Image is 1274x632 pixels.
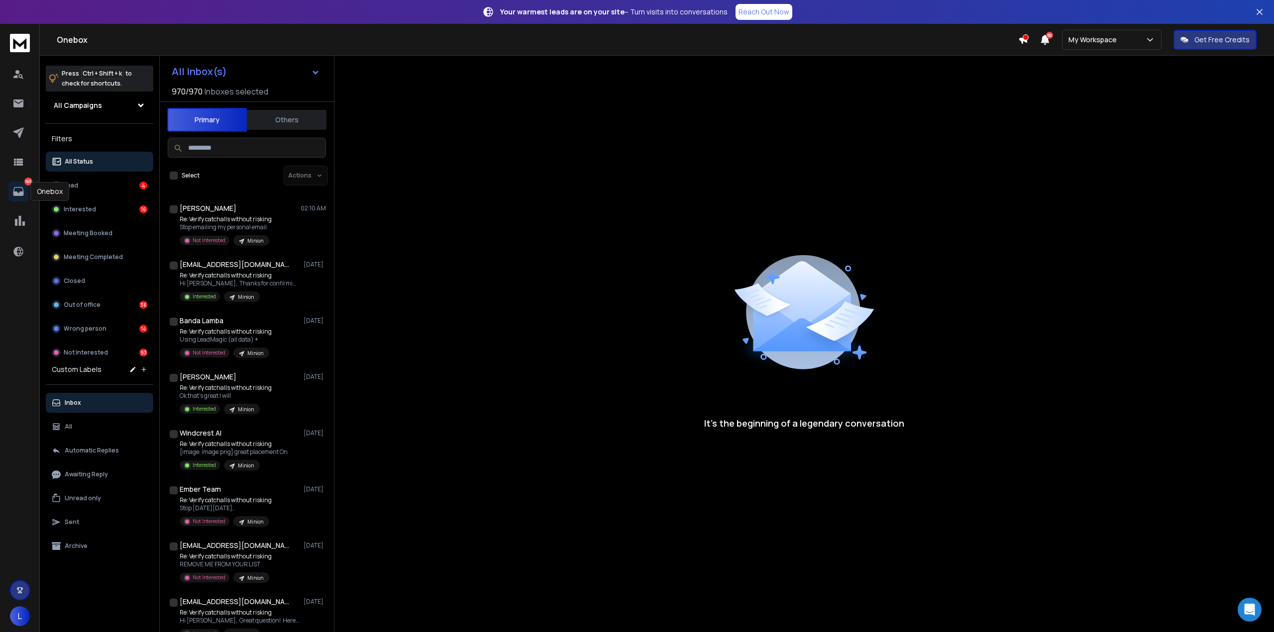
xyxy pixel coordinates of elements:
p: Minion [247,518,263,526]
p: Awaiting Reply [65,470,108,478]
button: Out of office36 [46,295,153,315]
button: Archive [46,536,153,556]
a: 163 [8,181,28,201]
strong: Your warmest leads are on your site [500,7,625,16]
div: 14 [139,325,147,333]
p: Not Interested [64,349,108,357]
p: Lead [64,181,78,189]
button: Closed [46,271,153,291]
p: Inbox [65,399,81,407]
label: Select [182,172,200,180]
p: My Workspace [1068,35,1121,45]
h1: [EMAIL_ADDRESS][DOMAIN_NAME] [180,541,289,550]
div: 93 [139,349,147,357]
p: Interested [64,205,96,213]
div: 4 [139,181,147,189]
button: L [10,606,30,626]
p: Not Interested [193,574,225,581]
p: [DATE] [304,542,326,549]
h1: All Campaigns [54,100,102,110]
div: Onebox [30,182,69,201]
p: Re: Verify catchalls without risking [180,440,288,448]
p: Meeting Completed [64,253,123,261]
p: Sent [65,518,79,526]
div: 36 [139,301,147,309]
p: REMOVE ME FROM YOUR LIST [180,560,272,568]
p: Minion [247,350,263,357]
p: Unread only [65,494,101,502]
p: Re: Verify catchalls without risking [180,552,272,560]
button: All Status [46,152,153,172]
p: [DATE] [304,317,326,325]
p: Reach Out Now [739,7,789,17]
span: 50 [1046,32,1053,39]
button: Inbox [46,393,153,413]
h1: [EMAIL_ADDRESS][DOMAIN_NAME] [180,597,289,607]
p: Minion [238,462,254,469]
p: Re: Verify catchalls without risking [180,496,272,504]
p: Hi [PERSON_NAME], Thanks for confirming! You can [180,279,299,287]
p: Minion [247,237,263,245]
h1: [PERSON_NAME] [180,372,236,382]
p: Archive [65,542,88,550]
h1: Ember Team [180,484,221,494]
div: 16 [139,205,147,213]
p: [DATE] [304,373,326,381]
p: Ok that’s great I will [180,392,272,400]
h1: Windcrest AI [180,428,221,438]
p: Not Interested [193,518,225,525]
button: Wrong person14 [46,319,153,339]
p: Minion [238,406,254,413]
p: [DATE] [304,598,326,606]
button: Awaiting Reply [46,464,153,484]
p: – Turn visits into conversations [500,7,728,17]
p: Re: Verify catchalls without risking [180,271,299,279]
p: Out of office [64,301,101,309]
span: 970 / 970 [172,86,203,97]
p: All [65,423,72,431]
button: Unread only [46,488,153,508]
p: All Status [65,158,93,166]
span: Ctrl + Shift + k [81,68,123,79]
img: logo [10,34,30,52]
button: Automatic Replies [46,441,153,460]
button: Others [247,109,326,131]
p: Minion [238,293,254,301]
p: Minion [247,574,263,582]
h3: Inboxes selected [205,86,268,97]
p: [DATE] [304,429,326,437]
button: All Inbox(s) [164,62,328,82]
h1: [EMAIL_ADDRESS][DOMAIN_NAME] [180,260,289,270]
p: Stop [DATE][DATE], [180,504,272,512]
h1: All Inbox(s) [172,67,227,77]
p: Using LeadMagic (all data) + [180,336,272,344]
button: All Campaigns [46,95,153,115]
p: Stop emailing my personal email. [180,223,272,231]
p: Meeting Booked [64,229,112,237]
p: Hi [PERSON_NAME], Great question! Here’s how it [180,617,299,625]
h3: Filters [46,132,153,146]
p: [DATE] [304,485,326,493]
p: Not Interested [193,237,225,244]
p: Get Free Credits [1194,35,1250,45]
p: Re: Verify catchalls without risking [180,215,272,223]
button: All [46,417,153,437]
p: 163 [24,178,32,185]
p: Interested [193,405,216,413]
h1: Onebox [57,34,1018,46]
h3: Custom Labels [52,364,102,374]
button: Meeting Completed [46,247,153,267]
p: Wrong person [64,325,106,333]
p: [DATE] [304,261,326,269]
p: Interested [193,293,216,300]
button: Meeting Booked [46,223,153,243]
p: Re: Verify catchalls without risking [180,384,272,392]
p: It’s the beginning of a legendary conversation [704,416,904,430]
p: Interested [193,461,216,469]
button: Interested16 [46,199,153,219]
p: Not Interested [193,349,225,357]
p: Automatic Replies [65,447,119,454]
p: [image: image.png] great placement On [180,448,288,456]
